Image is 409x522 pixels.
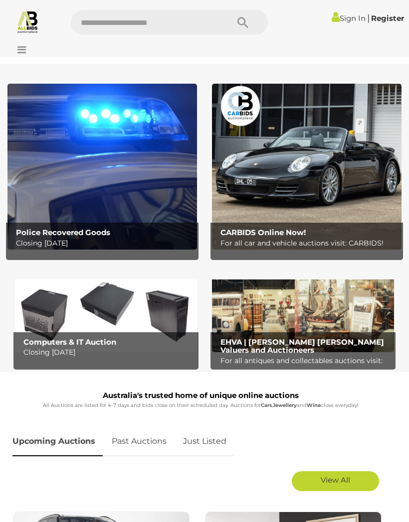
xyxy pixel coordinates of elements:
button: Search [218,10,268,35]
p: For all antiques and collectables auctions visit: EHVA [220,355,391,380]
span: View All [321,475,350,485]
a: Upcoming Auctions [12,427,103,456]
a: Just Listed [176,427,234,456]
a: Past Auctions [104,427,174,456]
b: CARBIDS Online Now! [220,228,306,237]
a: Police Recovered Goods Police Recovered Goods Closing [DATE] [7,84,197,250]
a: Computers & IT Auction Computers & IT Auction Closing [DATE] [15,269,197,352]
p: Closing [DATE] [23,346,194,359]
p: For all car and vehicle auctions visit: CARBIDS! [220,237,398,250]
img: EHVA | Evans Hastings Valuers and Auctioneers [212,269,394,352]
strong: Jewellery [273,402,297,408]
p: Closing [DATE] [16,237,193,250]
strong: Wine [307,402,321,408]
b: Computers & IT Auction [23,337,116,347]
img: Allbids.com.au [16,10,39,33]
img: Police Recovered Goods [7,84,197,250]
h1: Australia's trusted home of unique online auctions [12,391,389,400]
img: CARBIDS Online Now! [212,84,402,250]
a: View All [292,471,379,491]
a: Register [371,13,404,23]
b: EHVA | [PERSON_NAME] [PERSON_NAME] Valuers and Auctioneers [220,337,384,355]
a: Sign In [332,13,366,23]
b: Police Recovered Goods [16,228,110,237]
img: Computers & IT Auction [15,269,197,352]
span: | [367,12,370,23]
a: CARBIDS Online Now! CARBIDS Online Now! For all car and vehicle auctions visit: CARBIDS! [212,84,402,250]
a: EHVA | Evans Hastings Valuers and Auctioneers EHVA | [PERSON_NAME] [PERSON_NAME] Valuers and Auct... [212,269,394,352]
strong: Cars [261,402,272,408]
p: All Auctions are listed for 4-7 days and bids close on their scheduled day. Auctions for , and cl... [12,401,389,410]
